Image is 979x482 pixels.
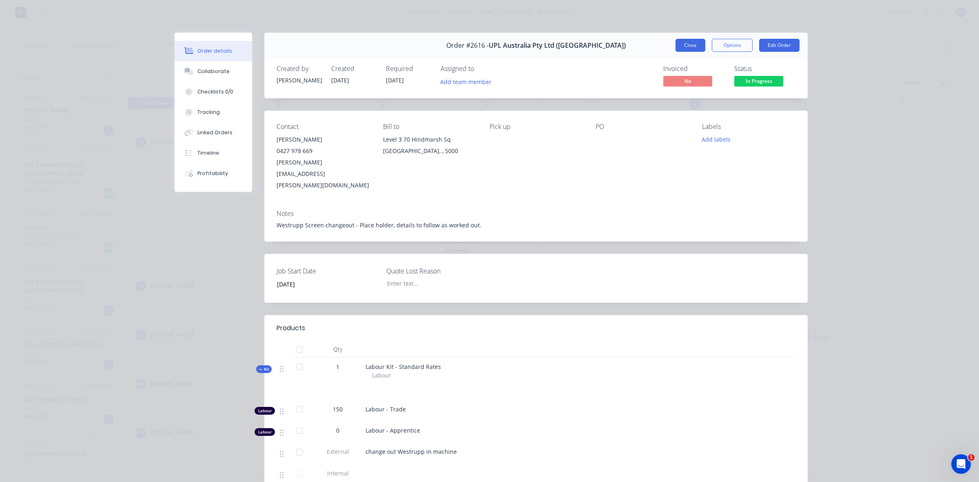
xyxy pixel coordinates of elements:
span: 1 [336,362,339,371]
iframe: Intercom live chat [951,454,971,474]
div: Labels [702,123,795,131]
span: [DATE] [386,76,404,84]
div: [PERSON_NAME][EMAIL_ADDRESS][PERSON_NAME][DOMAIN_NAME] [277,157,370,191]
button: Collaborate [175,61,252,82]
button: Checklists 0/0 [175,82,252,102]
span: No [663,76,712,86]
div: Status [734,65,795,73]
span: 1 [968,454,975,461]
button: Close [676,39,705,52]
div: 0427 978 669 [277,145,370,157]
div: Invoiced [663,65,724,73]
div: Tracking [197,109,220,116]
button: Add team member [441,76,496,87]
button: Options [712,39,753,52]
span: 150 [333,405,343,413]
div: Created by [277,65,321,73]
div: Labour [255,407,275,415]
input: Enter date [271,278,373,290]
span: Labour [372,371,391,380]
div: Timeline [197,149,219,157]
div: Level 3 70 Hindmarsh Sq [383,134,476,145]
div: Westrupp Screen changeout - Place holder, details to follow as worked out. [277,221,795,229]
span: Labour - Trade [365,405,406,413]
label: Quote Lost Reason [386,266,488,276]
button: Edit Order [759,39,800,52]
button: In Progress [734,76,783,88]
label: Job Start Date [277,266,379,276]
div: Checklists 0/0 [197,88,233,96]
span: 0 [336,426,339,435]
div: Notes [277,210,795,218]
button: Add team member [436,76,496,87]
div: Bill to [383,123,476,131]
div: Created [331,65,376,73]
span: External [317,447,359,456]
div: [GEOGRAPHIC_DATA], , 5000 [383,145,476,157]
button: Kit [256,365,272,373]
span: In Progress [734,76,783,86]
span: Internal [317,469,359,478]
span: Labour Kit - Standard Rates [365,363,441,371]
span: UPL Australia Pty Ltd ([GEOGRAPHIC_DATA]) [489,42,626,49]
button: Timeline [175,143,252,163]
button: Add labels [698,134,735,145]
div: Order details [197,47,232,55]
span: change out Westrupp in machine [365,448,457,455]
div: [PERSON_NAME] [277,76,321,84]
div: [PERSON_NAME]0427 978 669[PERSON_NAME][EMAIL_ADDRESS][PERSON_NAME][DOMAIN_NAME] [277,134,370,191]
span: Labour - Apprentice [365,426,420,434]
div: Linked Orders [197,129,233,136]
button: Profitability [175,163,252,184]
div: Qty [313,341,362,358]
div: Profitability [197,170,228,177]
span: Kit [259,366,269,372]
div: [PERSON_NAME] [277,134,370,145]
span: [DATE] [331,76,349,84]
div: Contact [277,123,370,131]
div: Products [277,323,305,333]
div: Labour [255,428,275,436]
button: Tracking [175,102,252,122]
div: Collaborate [197,68,230,75]
button: Order details [175,41,252,61]
div: Assigned to [441,65,522,73]
span: Order #2616 - [446,42,489,49]
div: Required [386,65,431,73]
button: Linked Orders [175,122,252,143]
div: Pick up [489,123,583,131]
div: Level 3 70 Hindmarsh Sq[GEOGRAPHIC_DATA], , 5000 [383,134,476,160]
div: PO [596,123,689,131]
